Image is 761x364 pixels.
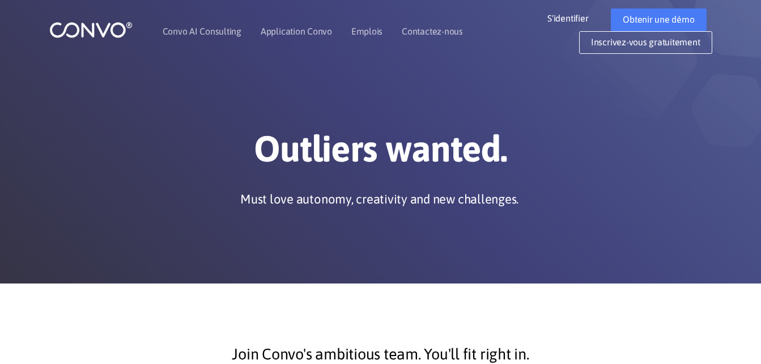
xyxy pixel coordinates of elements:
[261,27,332,36] a: Application Convo
[49,21,133,39] img: logo_1.png
[351,27,382,36] a: Emplois
[402,27,463,36] a: Contactez-nous
[240,191,518,208] p: Must love autonomy, creativity and new challenges.
[611,9,706,31] a: Obtenir une démo
[66,127,695,179] h1: Outliers wanted.
[547,9,605,27] a: S'identifier
[579,31,712,54] a: Inscrivez-vous gratuitement
[163,27,241,36] a: Convo AI Consulting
